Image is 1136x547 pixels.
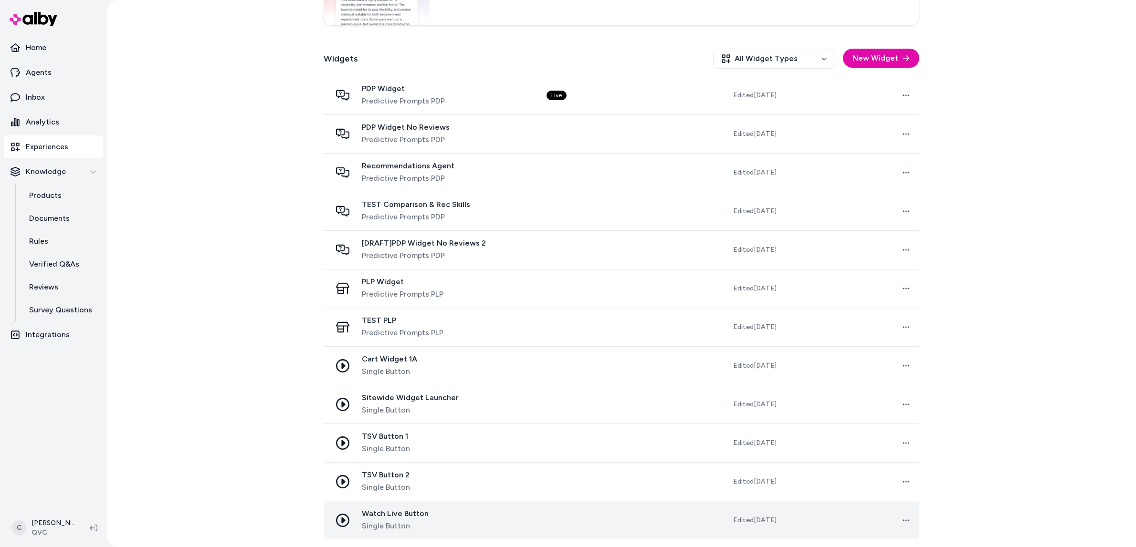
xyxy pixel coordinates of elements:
[6,513,82,543] button: C[PERSON_NAME]QVC
[26,67,52,78] p: Agents
[32,528,74,537] span: QVC
[362,123,450,132] span: PDP Widget No Reviews
[29,258,79,270] p: Verified Q&As
[29,190,62,201] p: Products
[4,36,103,59] a: Home
[324,52,358,65] h2: Widgets
[4,160,103,183] button: Knowledge
[26,92,45,103] p: Inbox
[4,135,103,158] a: Experiences
[26,329,70,341] p: Integrations
[713,49,835,69] button: All Widget Types
[362,316,443,325] span: TEST PLP
[362,482,410,493] span: Single Button
[733,400,777,409] span: Edited [DATE]
[26,116,59,128] p: Analytics
[20,299,103,321] a: Survey Questions
[362,95,445,107] span: Predictive Prompts PDP
[362,289,443,300] span: Predictive Prompts PLP
[4,323,103,346] a: Integrations
[362,173,454,184] span: Predictive Prompts PDP
[362,327,443,339] span: Predictive Prompts PLP
[733,477,777,486] span: Edited [DATE]
[733,245,777,255] span: Edited [DATE]
[11,520,27,536] span: C
[29,236,48,247] p: Rules
[20,207,103,230] a: Documents
[843,49,919,68] button: New Widget
[362,134,450,145] span: Predictive Prompts PDP
[32,518,74,528] p: [PERSON_NAME]
[733,91,777,100] span: Edited [DATE]
[733,361,777,371] span: Edited [DATE]
[20,230,103,253] a: Rules
[20,184,103,207] a: Products
[362,432,410,441] span: TSV Button 1
[362,393,459,403] span: Sitewide Widget Launcher
[362,250,486,261] span: Predictive Prompts PDP
[733,438,777,448] span: Edited [DATE]
[20,276,103,299] a: Reviews
[733,129,777,139] span: Edited [DATE]
[362,509,429,518] span: Watch Live Button
[26,42,46,53] p: Home
[362,470,410,480] span: TSV Button 2
[29,213,70,224] p: Documents
[4,111,103,134] a: Analytics
[362,238,486,248] span: [DRAFT]PDP Widget No Reviews 2
[26,166,66,177] p: Knowledge
[20,253,103,276] a: Verified Q&As
[733,284,777,293] span: Edited [DATE]
[362,520,429,532] span: Single Button
[362,443,410,454] span: Single Button
[29,304,92,316] p: Survey Questions
[547,91,567,100] div: Live
[362,404,459,416] span: Single Button
[362,211,470,223] span: Predictive Prompts PDP
[733,206,777,216] span: Edited [DATE]
[362,366,417,377] span: Single Button
[362,84,445,93] span: PDP Widget
[733,168,777,177] span: Edited [DATE]
[4,86,103,109] a: Inbox
[733,322,777,332] span: Edited [DATE]
[362,200,470,209] span: TEST Comparison & Rec Skills
[29,281,58,293] p: Reviews
[4,61,103,84] a: Agents
[26,141,68,153] p: Experiences
[733,516,777,525] span: Edited [DATE]
[362,354,417,364] span: Cart Widget 1A
[362,161,454,171] span: Recommendations Agent
[362,277,443,287] span: PLP Widget
[10,12,57,26] img: alby Logo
